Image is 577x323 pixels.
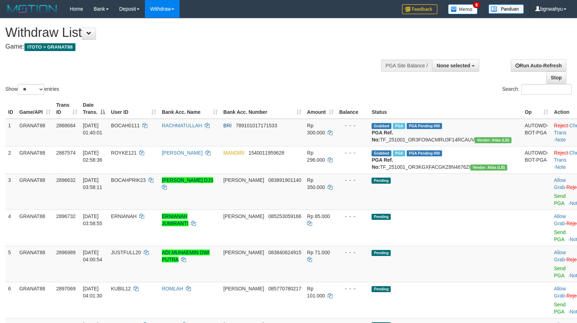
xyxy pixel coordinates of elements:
[339,149,366,156] div: - - -
[111,213,136,219] span: ERNIANAH
[407,123,442,129] span: PGA Pending
[268,177,301,183] span: Copy 083891901140 to clipboard
[162,177,213,183] a: [PERSON_NAME] DJS
[307,150,325,163] span: Rp 296.000
[268,286,301,291] span: Copy 085770780217 to clipboard
[372,250,391,256] span: Pending
[393,150,405,156] span: Marked by bgndara
[407,150,442,156] span: PGA Pending
[521,84,572,95] input: Search:
[470,165,507,171] span: Vendor URL: https://dashboard.q2checkout.com/secure
[372,123,391,129] span: Grabbed
[248,150,284,156] span: Copy 1540011959628 to clipboard
[502,84,572,95] label: Search:
[56,150,76,156] span: 2887574
[17,282,53,318] td: GRANAT88
[554,213,566,226] a: Allow Grab
[17,210,53,246] td: GRANAT88
[432,60,479,72] button: None selected
[372,178,391,184] span: Pending
[17,119,53,146] td: GRANAT88
[224,123,232,128] span: BRI
[162,213,188,226] a: ERNIANAH JUMIRANTI
[111,150,136,156] span: ROYKE121
[80,99,108,119] th: Date Trans.: activate to sort column descending
[554,213,566,226] span: ·
[108,99,159,119] th: User ID: activate to sort column ascending
[339,177,366,184] div: - - -
[5,4,59,14] img: MOTION_logo.png
[304,99,336,119] th: Amount: activate to sort column ascending
[554,286,566,299] span: ·
[381,60,432,72] div: PGA Site Balance /
[162,286,183,291] a: ROMLAH
[473,2,480,8] span: 6
[339,285,366,292] div: - - -
[522,119,551,146] td: AUTOWD-BOT-PGA
[339,122,366,129] div: - - -
[554,250,566,262] span: ·
[53,99,80,119] th: Trans ID: activate to sort column ascending
[17,173,53,210] td: GRANAT88
[224,177,264,183] span: [PERSON_NAME]
[17,146,53,173] td: GRANAT88
[56,213,76,219] span: 2896732
[17,246,53,282] td: GRANAT88
[83,213,102,226] span: [DATE] 03:58:55
[5,43,378,50] h4: Game:
[372,157,393,170] b: PGA Ref. No:
[224,213,264,219] span: [PERSON_NAME]
[437,63,470,68] span: None selected
[402,4,437,14] img: Feedback.jpg
[268,250,301,255] span: Copy 083840624915 to clipboard
[162,250,210,262] a: ADI MUHAEMIN DWI PUTRA
[307,213,330,219] span: Rp 85.000
[554,177,566,190] span: ·
[5,210,17,246] td: 4
[307,250,330,255] span: Rp 71.000
[5,26,378,40] h1: Withdraw List
[448,4,478,14] img: Button%20Memo.svg
[56,177,76,183] span: 2896632
[5,119,17,146] td: 1
[511,60,566,72] a: Run Auto-Refresh
[307,123,325,135] span: Rp 300.000
[56,250,76,255] span: 2896989
[5,84,59,95] label: Show entries
[18,84,44,95] select: Showentries
[83,286,102,299] span: [DATE] 04:01:30
[369,99,522,119] th: Status
[83,123,102,135] span: [DATE] 01:40:01
[5,99,17,119] th: ID
[372,214,391,220] span: Pending
[554,250,566,262] a: Allow Grab
[307,286,325,299] span: Rp 101.000
[369,119,522,146] td: TF_251001_OR3FO9ACMRU3F14RCAUV
[83,150,102,163] span: [DATE] 02:58:36
[475,137,511,143] span: Vendor URL: https://dashboard.q2checkout.com/secure
[236,123,277,128] span: Copy 789101017171533 to clipboard
[522,146,551,173] td: AUTOWD-BOT-PGA
[24,43,75,51] span: ITOTO > GRANAT88
[336,99,369,119] th: Balance
[554,266,566,278] a: Send PGA
[83,177,102,190] span: [DATE] 03:58:11
[224,150,244,156] span: MANDIRI
[372,286,391,292] span: Pending
[5,146,17,173] td: 2
[372,130,393,143] b: PGA Ref. No:
[554,177,566,190] a: Allow Grab
[83,250,102,262] span: [DATE] 04:00:54
[5,282,17,318] td: 6
[268,213,301,219] span: Copy 085253059166 to clipboard
[162,123,202,128] a: RACHMATULLAH
[554,229,566,242] a: Send PGA
[554,286,566,299] a: Allow Grab
[221,99,304,119] th: Bank Acc. Number: activate to sort column ascending
[224,286,264,291] span: [PERSON_NAME]
[111,177,146,183] span: BOCAHPRIK23
[162,150,203,156] a: [PERSON_NAME]
[393,123,405,129] span: Marked by bgndara
[339,213,366,220] div: - - -
[111,123,140,128] span: BOCAH0111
